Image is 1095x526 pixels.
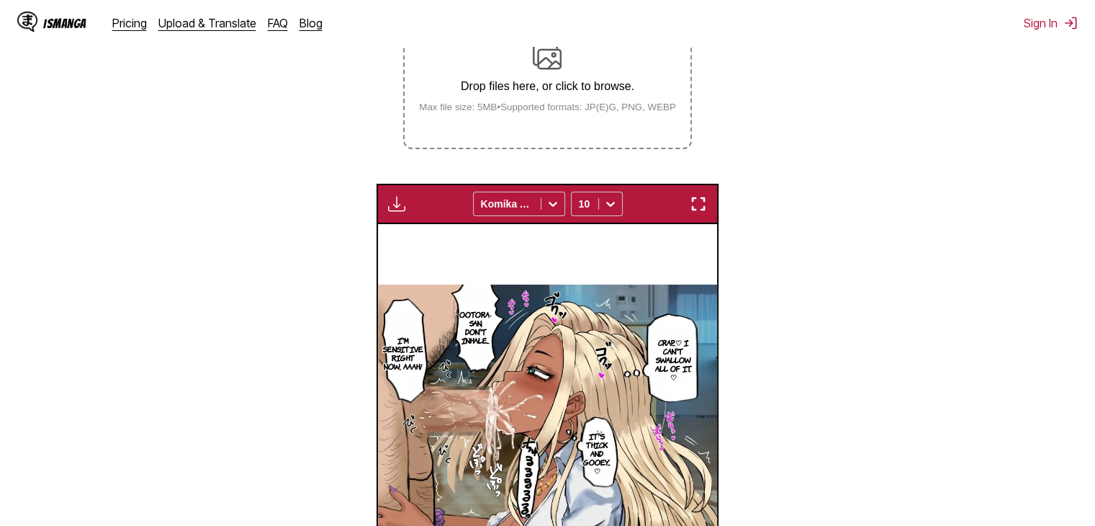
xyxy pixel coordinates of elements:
img: IsManga Logo [17,12,37,32]
small: Max file size: 5MB • Supported formats: JP(E)G, PNG, WEBP [407,102,688,112]
p: I'm sensitive right now, aaah! [380,333,426,373]
p: Drop files here, or click to browse. [407,80,688,93]
p: Ootora-san, don't inhale... [456,307,495,347]
a: Pricing [112,16,147,30]
a: FAQ [268,16,288,30]
img: Download translated images [388,195,405,213]
div: IsManga [43,17,86,30]
p: It's thick and gooey... ♡ [580,429,613,478]
img: Sign out [1063,16,1078,30]
a: IsManga LogoIsManga [17,12,112,35]
a: Upload & Translate [158,16,256,30]
a: Blog [299,16,323,30]
img: Enter fullscreen [690,195,707,213]
p: Crap...♡ I can't swallow all of it. ♡ [649,335,698,384]
button: Sign In [1024,16,1078,30]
